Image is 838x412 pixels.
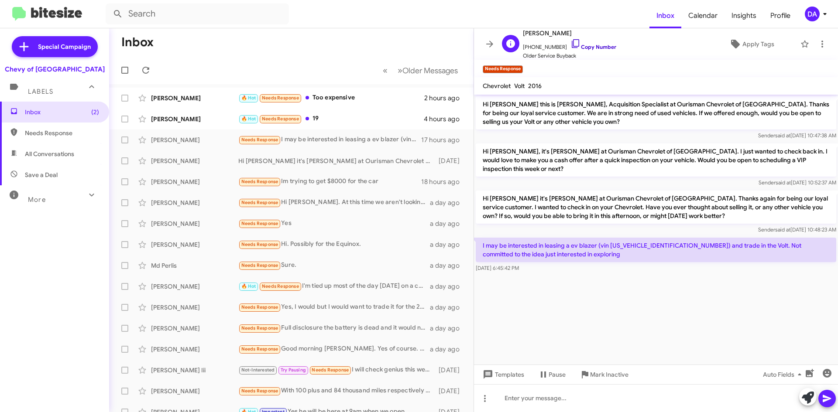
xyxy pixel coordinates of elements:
span: Sender [DATE] 10:47:38 AM [758,132,836,139]
div: Hi [PERSON_NAME]. At this time we aren't looking to sell it. Thank you [238,197,430,208]
span: Needs Response [241,325,278,331]
span: 🔥 Hot [241,95,256,101]
span: Sender [DATE] 10:52:37 AM [759,179,836,186]
div: With 100 plus and 84 thousand miles respectively ,haw ca. You offer [238,386,434,396]
span: Sender [DATE] 10:48:23 AM [758,226,836,233]
div: [PERSON_NAME] [151,387,238,395]
div: [PERSON_NAME] [151,282,238,291]
div: Too expensive [238,93,424,103]
div: I will check genius this week [238,365,434,375]
span: All Conversations [25,150,74,158]
span: Special Campaign [38,42,91,51]
div: a day ago [430,282,467,291]
nav: Page navigation example [378,61,463,79]
div: [PERSON_NAME] [151,157,238,165]
span: Save a Deal [25,170,58,179]
a: Inbox [649,3,681,28]
div: a day ago [430,303,467,312]
input: Search [106,3,289,24]
button: Next [392,61,463,79]
span: (2) [91,108,99,116]
span: Pause [549,367,566,382]
div: a day ago [430,324,467,333]
div: [PERSON_NAME] [151,198,238,207]
a: Special Campaign [12,36,98,57]
span: Older Service Buyback [523,51,616,60]
a: Copy Number [570,44,616,50]
span: » [398,65,402,76]
span: Needs Response [241,179,278,184]
div: [PERSON_NAME] [151,240,238,249]
span: « [383,65,388,76]
div: Hi [PERSON_NAME] it's [PERSON_NAME] at Ourisman Chevrolet of [GEOGRAPHIC_DATA]. Just wanted to fo... [238,157,434,165]
a: Insights [725,3,763,28]
p: Hi [PERSON_NAME] this is [PERSON_NAME], Acquisition Specialist at Ourisman Chevrolet of [GEOGRAPH... [476,96,836,129]
span: Needs Response [241,346,278,352]
div: [PERSON_NAME] [151,94,238,102]
div: Im trying to get $8000 for the car [238,177,421,187]
div: [PERSON_NAME] [151,219,238,228]
span: Needs Response [241,242,278,247]
div: [PERSON_NAME] [151,345,238,354]
span: Needs Response [241,200,278,205]
span: 🔥 Hot [241,116,256,122]
div: Full disclosure the battery is dead and it would need to be picked up. [238,323,430,333]
div: a day ago [430,261,467,270]
div: 4 hours ago [424,115,467,123]
span: [PERSON_NAME] [523,28,616,38]
span: Mark Inactive [590,367,628,382]
span: Needs Response [25,129,99,137]
p: Hi [PERSON_NAME] it's [PERSON_NAME] at Ourisman Chevrolet of [GEOGRAPHIC_DATA]. Thanks again for ... [476,191,836,224]
div: Good morning [PERSON_NAME]. Yes of course. What's the best you can do? Thanks. [238,344,430,354]
span: 🔥 Hot [241,283,256,289]
span: Needs Response [241,388,278,394]
span: Needs Response [262,95,299,101]
div: a day ago [430,219,467,228]
small: Needs Response [483,65,523,73]
button: Templates [474,367,531,382]
button: Auto Fields [756,367,812,382]
div: [DATE] [434,366,467,375]
div: [PERSON_NAME] [151,177,238,186]
span: [DATE] 6:45:42 PM [476,265,519,271]
span: 2016 [528,82,542,90]
div: I may be interested in leasing a ev blazer (vin [US_VEHICLE_IDENTIFICATION_NUMBER]) and trade in ... [238,135,421,145]
button: Previous [378,61,393,79]
span: [PHONE_NUMBER] [523,38,616,51]
span: Needs Response [241,304,278,310]
span: Needs Response [241,262,278,268]
span: Inbox [25,108,99,116]
span: Needs Response [262,283,299,289]
div: [DATE] [434,157,467,165]
span: Try Pausing [281,367,306,373]
div: Sure. [238,260,430,270]
span: Templates [481,367,524,382]
span: Needs Response [241,137,278,143]
div: [DATE] [434,387,467,395]
a: Profile [763,3,797,28]
span: Needs Response [262,116,299,122]
p: Hi [PERSON_NAME], it's [PERSON_NAME] at Ourisman Chevrolet of [GEOGRAPHIC_DATA]. I just wanted to... [476,143,836,177]
div: [PERSON_NAME] Iii [151,366,238,375]
div: I'm tied up most of the day [DATE] on a company event. Let's talk [DATE]. [238,281,430,291]
span: said at [776,179,791,186]
span: Needs Response [241,221,278,226]
div: [PERSON_NAME] [151,115,238,123]
button: Apply Tags [707,36,796,52]
div: 17 hours ago [421,136,467,144]
div: Md Perlis [151,261,238,270]
div: a day ago [430,198,467,207]
span: Apply Tags [742,36,774,52]
h1: Inbox [121,35,154,49]
span: Chevrolet [483,82,511,90]
span: Labels [28,88,53,95]
p: I may be interested in leasing a ev blazer (vin [US_VEHICLE_IDENTIFICATION_NUMBER]) and trade in ... [476,238,836,262]
div: Yes, I would but I would want to trade it for the 2013 Jeep Wrangler Unlimited Sport if I got eno... [238,302,430,312]
a: Calendar [681,3,725,28]
div: Hi. Possibly for the Equinox. [238,239,430,249]
span: Older Messages [402,66,458,75]
div: 18 hours ago [421,177,467,186]
button: Mark Inactive [573,367,635,382]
